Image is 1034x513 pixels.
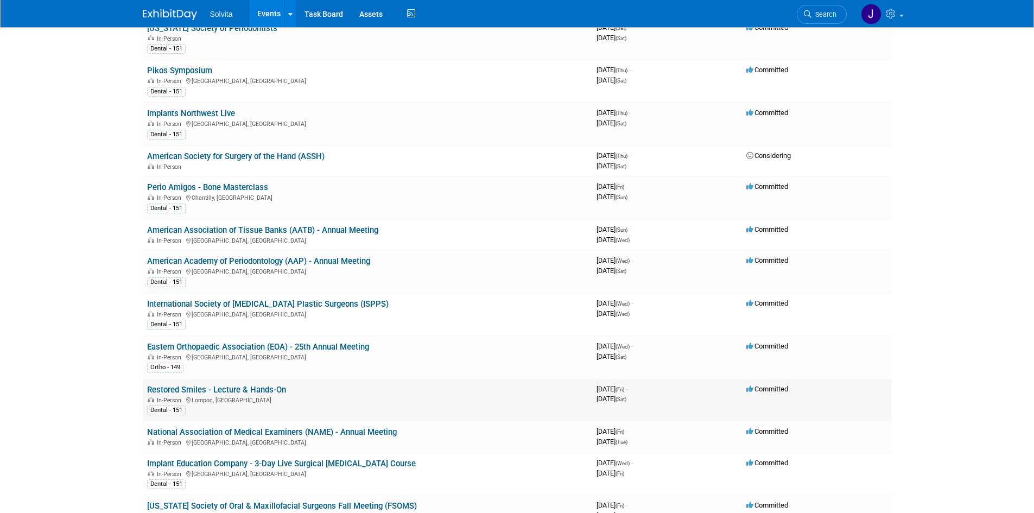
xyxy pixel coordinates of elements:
span: (Thu) [616,110,627,116]
span: [DATE] [597,267,626,275]
span: - [631,459,633,467]
img: In-Person Event [148,194,154,200]
span: [DATE] [597,66,631,74]
img: In-Person Event [148,439,154,445]
a: Implant Education Company - 3-Day Live Surgical [MEDICAL_DATA] Course [147,459,416,468]
span: (Fri) [616,471,624,477]
div: Dental - 151 [147,87,186,97]
div: Dental - 151 [147,406,186,415]
span: (Sat) [616,163,626,169]
img: In-Person Event [148,35,154,41]
span: (Sat) [616,354,626,360]
span: [DATE] [597,162,626,170]
div: Dental - 151 [147,130,186,140]
span: (Sat) [616,396,626,402]
span: - [626,501,627,509]
span: [DATE] [597,225,631,233]
span: (Fri) [616,429,624,435]
span: Committed [746,66,788,74]
span: In-Person [157,439,185,446]
span: - [631,256,633,264]
span: [DATE] [597,342,633,350]
span: (Sun) [616,194,627,200]
span: In-Person [157,121,185,128]
a: American Society for Surgery of the Hand (ASSH) [147,151,325,161]
span: (Sat) [616,25,626,31]
img: Josh Richardson [861,4,881,24]
span: [DATE] [597,119,626,127]
span: In-Person [157,471,185,478]
span: (Fri) [616,184,624,190]
a: American Academy of Periodontology (AAP) - Annual Meeting [147,256,370,266]
img: In-Person Event [148,471,154,476]
span: (Wed) [616,311,630,317]
div: [GEOGRAPHIC_DATA], [GEOGRAPHIC_DATA] [147,438,588,446]
span: In-Person [157,354,185,361]
a: Search [797,5,847,24]
span: [DATE] [597,385,627,393]
span: [DATE] [597,193,627,201]
span: [DATE] [597,438,627,446]
a: Implants Northwest Live [147,109,235,118]
div: [GEOGRAPHIC_DATA], [GEOGRAPHIC_DATA] [147,267,588,275]
span: [DATE] [597,236,630,244]
div: [GEOGRAPHIC_DATA], [GEOGRAPHIC_DATA] [147,469,588,478]
span: (Wed) [616,460,630,466]
span: (Sat) [616,35,626,41]
span: [DATE] [597,151,631,160]
img: In-Person Event [148,397,154,402]
span: (Wed) [616,344,630,350]
img: In-Person Event [148,78,154,83]
span: - [626,182,627,191]
div: Lompoc, [GEOGRAPHIC_DATA] [147,395,588,404]
span: (Fri) [616,503,624,509]
a: Restored Smiles - Lecture & Hands-On [147,385,286,395]
span: Solvita [210,10,233,18]
span: In-Person [157,397,185,404]
span: - [626,385,627,393]
img: In-Person Event [148,354,154,359]
span: Committed [746,299,788,307]
div: Ortho - 149 [147,363,183,372]
span: Search [811,10,836,18]
span: Committed [746,501,788,509]
span: Committed [746,182,788,191]
span: [DATE] [597,469,624,477]
span: - [629,151,631,160]
img: In-Person Event [148,268,154,274]
span: [DATE] [597,76,626,84]
img: ExhibitDay [143,9,197,20]
a: American Association of Tissue Banks (AATB) - Annual Meeting [147,225,378,235]
span: Committed [746,256,788,264]
span: In-Person [157,268,185,275]
span: Committed [746,385,788,393]
span: [DATE] [597,352,626,360]
span: [DATE] [597,299,633,307]
span: - [631,342,633,350]
span: Committed [746,109,788,117]
span: [DATE] [597,23,630,31]
a: [US_STATE] Society of Oral & Maxillofacial Surgeons Fall Meeting (FSOMS) [147,501,417,511]
span: (Wed) [616,258,630,264]
span: In-Person [157,311,185,318]
a: Perio Amigos - Bone Masterclass [147,182,268,192]
span: In-Person [157,194,185,201]
span: In-Person [157,163,185,170]
span: [DATE] [597,427,627,435]
span: Committed [746,23,788,31]
span: Committed [746,225,788,233]
div: [GEOGRAPHIC_DATA], [GEOGRAPHIC_DATA] [147,309,588,318]
span: [DATE] [597,109,631,117]
div: Dental - 151 [147,479,186,489]
span: - [626,427,627,435]
div: Dental - 151 [147,320,186,330]
span: (Wed) [616,301,630,307]
span: (Sat) [616,268,626,274]
span: [DATE] [597,395,626,403]
span: [DATE] [597,34,626,42]
div: Dental - 151 [147,277,186,287]
a: National Association of Medical Examiners (NAME) - Annual Meeting [147,427,397,437]
span: [DATE] [597,309,630,318]
span: Considering [746,151,791,160]
div: Dental - 151 [147,44,186,54]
